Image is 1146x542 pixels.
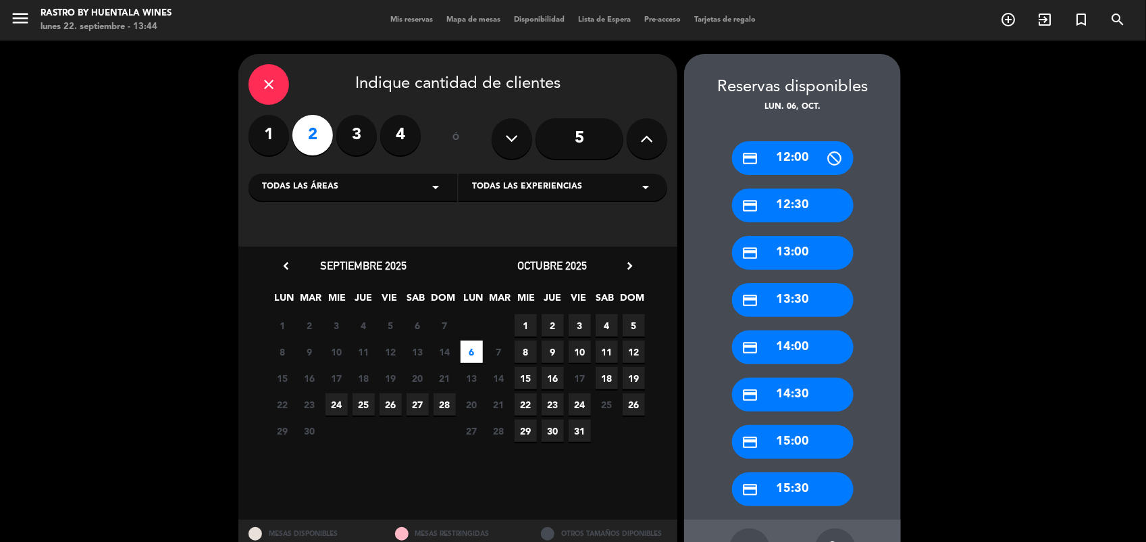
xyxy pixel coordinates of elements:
[461,341,483,363] span: 6
[461,420,483,442] span: 27
[569,367,591,389] span: 17
[742,339,759,356] i: credit_card
[300,290,322,312] span: MAR
[623,259,637,273] i: chevron_right
[407,393,429,416] span: 27
[271,314,294,337] span: 1
[353,367,375,389] span: 18
[463,290,485,312] span: LUN
[542,290,564,312] span: JUE
[732,378,854,412] div: 14:30
[298,314,321,337] span: 2
[623,314,645,337] span: 5
[384,16,440,24] span: Mis reservas
[594,290,617,312] span: SAB
[298,420,321,442] span: 30
[432,290,454,312] span: DOM
[542,393,564,416] span: 23
[279,259,293,273] i: chevron_left
[434,393,456,416] span: 28
[292,115,333,155] label: 2
[571,16,637,24] span: Lista de Espera
[569,393,591,416] span: 24
[353,290,375,312] span: JUE
[326,290,348,312] span: MIE
[596,341,618,363] span: 11
[488,367,510,389] span: 14
[379,290,401,312] span: VIE
[596,367,618,389] span: 18
[507,16,571,24] span: Disponibilidad
[41,7,172,20] div: Rastro by Huentala Wines
[515,314,537,337] span: 1
[623,393,645,416] span: 26
[407,367,429,389] span: 20
[596,314,618,337] span: 4
[1110,11,1126,28] i: search
[325,367,348,389] span: 17
[732,283,854,317] div: 13:30
[1000,11,1016,28] i: add_circle_outline
[405,290,427,312] span: SAB
[515,341,537,363] span: 8
[742,197,759,214] i: credit_card
[407,341,429,363] span: 13
[742,434,759,451] i: credit_card
[10,8,30,33] button: menu
[742,150,759,167] i: credit_card
[434,115,478,162] div: ó
[274,290,296,312] span: LUN
[687,16,762,24] span: Tarjetas de regalo
[336,115,377,155] label: 3
[732,472,854,506] div: 15:30
[596,393,618,416] span: 25
[380,115,421,155] label: 4
[298,367,321,389] span: 16
[542,420,564,442] span: 30
[353,393,375,416] span: 25
[515,393,537,416] span: 22
[488,393,510,416] span: 21
[568,290,590,312] span: VIE
[380,367,402,389] span: 19
[732,189,854,222] div: 12:30
[320,259,407,272] span: septiembre 2025
[461,393,483,416] span: 20
[298,341,321,363] span: 9
[325,314,348,337] span: 3
[732,141,854,175] div: 12:00
[684,74,901,101] div: Reservas disponibles
[249,115,289,155] label: 1
[518,259,588,272] span: octubre 2025
[325,341,348,363] span: 10
[732,236,854,270] div: 13:00
[440,16,507,24] span: Mapa de mesas
[732,425,854,459] div: 15:00
[1037,11,1053,28] i: exit_to_app
[271,341,294,363] span: 8
[623,367,645,389] span: 19
[623,341,645,363] span: 12
[542,314,564,337] span: 2
[488,341,510,363] span: 7
[472,180,582,194] span: Todas las experiencias
[434,314,456,337] span: 7
[434,341,456,363] span: 14
[742,387,759,403] i: credit_card
[515,290,538,312] span: MIE
[380,314,402,337] span: 5
[637,179,654,195] i: arrow_drop_down
[271,393,294,416] span: 22
[41,20,172,34] div: lunes 22. septiembre - 13:44
[10,8,30,28] i: menu
[380,341,402,363] span: 12
[569,341,591,363] span: 10
[542,367,564,389] span: 16
[732,330,854,364] div: 14:00
[353,314,375,337] span: 4
[515,367,537,389] span: 15
[488,420,510,442] span: 28
[434,367,456,389] span: 21
[407,314,429,337] span: 6
[262,180,338,194] span: Todas las áreas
